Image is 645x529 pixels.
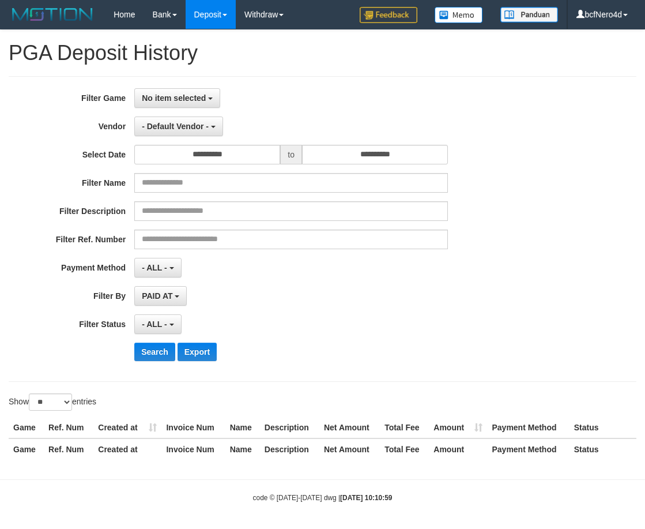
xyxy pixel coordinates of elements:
span: No item selected [142,93,206,103]
th: Status [569,417,636,438]
img: Feedback.jpg [360,7,417,23]
th: Payment Method [487,417,569,438]
th: Description [260,438,319,460]
th: Amount [429,438,487,460]
span: PAID AT [142,291,172,301]
span: - ALL - [142,320,167,329]
th: Description [260,417,319,438]
img: MOTION_logo.png [9,6,96,23]
th: Name [225,417,260,438]
th: Created at [93,438,161,460]
strong: [DATE] 10:10:59 [340,494,392,502]
button: Export [178,343,217,361]
th: Net Amount [319,438,380,460]
th: Game [9,417,44,438]
th: Created at [93,417,161,438]
span: - ALL - [142,263,167,272]
th: Status [569,438,636,460]
button: - Default Vendor - [134,117,223,136]
th: Amount [429,417,487,438]
th: Ref. Num [44,438,93,460]
button: PAID AT [134,286,187,306]
th: Game [9,438,44,460]
th: Invoice Num [161,417,225,438]
th: Name [225,438,260,460]
h1: PGA Deposit History [9,42,636,65]
button: Search [134,343,175,361]
button: - ALL - [134,314,181,334]
img: Button%20Memo.svg [435,7,483,23]
small: code © [DATE]-[DATE] dwg | [253,494,393,502]
label: Show entries [9,393,96,411]
th: Ref. Num [44,417,93,438]
select: Showentries [29,393,72,411]
th: Invoice Num [161,438,225,460]
th: Total Fee [380,417,429,438]
img: panduan.png [500,7,558,22]
th: Net Amount [319,417,380,438]
span: - Default Vendor - [142,122,209,131]
button: No item selected [134,88,220,108]
th: Total Fee [380,438,429,460]
th: Payment Method [487,438,569,460]
span: to [280,145,302,164]
button: - ALL - [134,258,181,277]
